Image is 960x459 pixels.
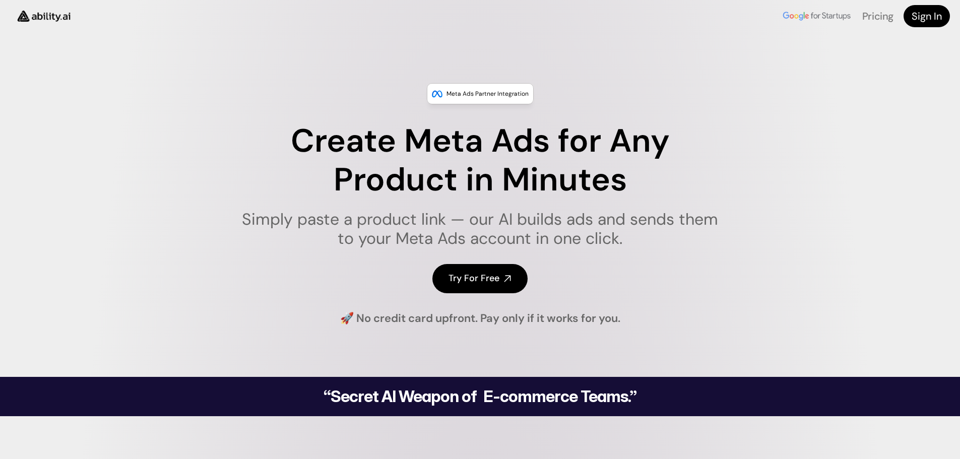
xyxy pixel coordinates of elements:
h4: Sign In [912,9,942,23]
a: Try For Free [432,264,528,293]
p: Meta Ads Partner Integration [446,89,529,99]
h4: 🚀 No credit card upfront. Pay only if it works for you. [340,311,620,326]
a: Sign In [904,5,950,27]
h4: Try For Free [449,272,499,285]
h2: “Secret AI Weapon of E-commerce Teams.” [298,388,663,405]
a: Pricing [862,10,893,23]
h1: Simply paste a product link — our AI builds ads and sends them to your Meta Ads account in one cl... [235,210,725,248]
h1: Create Meta Ads for Any Product in Minutes [235,122,725,200]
